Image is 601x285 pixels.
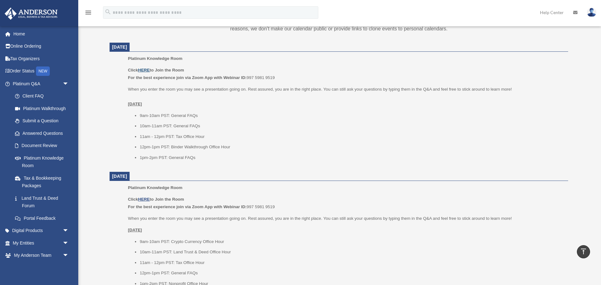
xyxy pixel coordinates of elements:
[128,68,184,72] b: Click to Join the Room
[138,68,150,72] a: HERE
[128,66,564,81] p: 997 5981 9519
[587,8,596,17] img: User Pic
[63,261,75,274] span: arrow_drop_down
[36,66,50,76] div: NEW
[9,212,78,224] a: Portal Feedback
[4,224,78,237] a: Digital Productsarrow_drop_down
[577,245,590,258] a: vertical_align_top
[63,224,75,237] span: arrow_drop_down
[4,28,78,40] a: Home
[4,40,78,53] a: Online Ordering
[9,140,78,152] a: Document Review
[4,237,78,249] a: My Entitiesarrow_drop_down
[140,143,564,151] li: 12pm-1pm PST: Binder Walkthrough Office Hour
[63,249,75,262] span: arrow_drop_down
[128,102,142,106] u: [DATE]
[85,11,92,16] a: menu
[112,174,127,179] span: [DATE]
[140,122,564,130] li: 10am-11am PST: General FAQs
[140,248,564,256] li: 10am-11am PST: Land Trust & Deed Office Hour
[4,77,78,90] a: Platinum Q&Aarrow_drop_down
[140,259,564,267] li: 11am - 12pm PST: Tax Office Hour
[138,197,150,202] a: HERE
[140,112,564,119] li: 9am-10am PST: General FAQs
[128,204,247,209] b: For the best experience join via Zoom App with Webinar ID:
[4,261,78,274] a: My Documentsarrow_drop_down
[9,152,75,172] a: Platinum Knowledge Room
[128,228,142,232] u: [DATE]
[580,248,587,255] i: vertical_align_top
[128,75,247,80] b: For the best experience join via Zoom App with Webinar ID:
[4,65,78,78] a: Order StatusNEW
[140,269,564,277] li: 12pm-1pm PST: General FAQs
[128,215,564,222] p: When you enter the room you may see a presentation going on. Rest assured, you are in the right p...
[63,77,75,90] span: arrow_drop_down
[128,197,184,202] b: Click to Join the Room
[105,8,111,15] i: search
[140,238,564,245] li: 9am-10am PST: Crypto Currency Office Hour
[3,8,59,20] img: Anderson Advisors Platinum Portal
[128,56,182,61] span: Platinum Knowledge Room
[4,249,78,262] a: My Anderson Teamarrow_drop_down
[9,127,78,140] a: Answered Questions
[9,172,78,192] a: Tax & Bookkeeping Packages
[112,45,127,50] span: [DATE]
[140,133,564,140] li: 11am - 12pm PST: Tax Office Hour
[9,115,78,127] a: Submit a Question
[9,90,78,103] a: Client FAQ
[4,52,78,65] a: Tax Organizers
[128,196,564,210] p: 997 5981 9519
[9,102,78,115] a: Platinum Walkthrough
[63,237,75,250] span: arrow_drop_down
[140,154,564,161] li: 1pm-2pm PST: General FAQs
[128,86,564,108] p: When you enter the room you may see a presentation going on. Rest assured, you are in the right p...
[128,185,182,190] span: Platinum Knowledge Room
[85,9,92,16] i: menu
[9,192,78,212] a: Land Trust & Deed Forum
